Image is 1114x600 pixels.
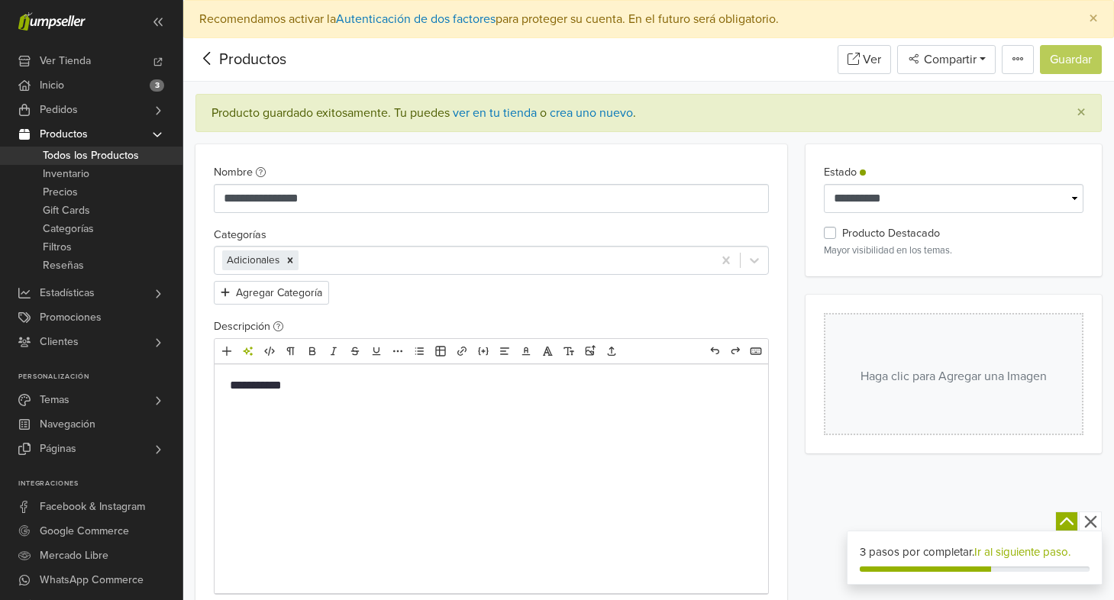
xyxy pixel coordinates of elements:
span: Productos [40,122,88,147]
p: Integraciones [18,479,182,489]
a: Autenticación de dos factores [336,11,496,27]
span: Compartir [921,52,977,67]
a: crea uno nuevo [550,105,633,121]
a: Formato [281,341,301,361]
button: Compartir [897,45,996,74]
span: Google Commerce [40,519,129,544]
span: Temas [40,388,69,412]
span: Reseñas [43,256,84,275]
span: Inicio [40,73,64,98]
span: Facebook & Instagram [40,495,145,519]
span: Promociones [40,305,102,330]
label: Categorías [214,227,266,244]
a: HTML [260,341,279,361]
label: Descripción [214,318,283,335]
span: Todos los Productos [43,147,139,165]
span: Ver Tienda [40,49,91,73]
span: Gift Cards [43,202,90,220]
span: WhatsApp Commerce [40,568,144,592]
a: Ver [838,45,891,74]
span: Mercado Libre [40,544,108,568]
a: Ir al siguiente paso. [974,545,1070,559]
a: Más formato [388,341,408,361]
span: Categorías [43,220,94,238]
span: × [1077,102,1086,124]
button: Haga clic para Agregar una Imagen [824,313,1083,435]
span: Inventario [43,165,89,183]
a: Tabla [431,341,450,361]
a: Atajos [746,341,766,361]
div: Productos [195,48,286,71]
a: Añadir [217,341,237,361]
a: Color del texto [516,341,536,361]
a: Negrita [302,341,322,361]
span: Pedidos [40,98,78,122]
span: Estadísticas [40,281,95,305]
a: Herramientas de IA [238,341,258,361]
label: Nombre [214,164,266,181]
span: o [537,105,547,121]
a: Rehacer [725,341,745,361]
a: Subir archivos [602,341,622,361]
a: Fuente [538,341,557,361]
div: 3 pasos por completar. [860,544,1090,561]
button: Agregar Categoría [214,281,329,305]
span: Navegación [40,412,95,437]
span: × [1089,8,1098,30]
a: ver en tu tienda [453,105,537,121]
a: Enlace [452,341,472,361]
a: Eliminado [345,341,365,361]
a: Cursiva [324,341,344,361]
span: Filtros [43,238,72,256]
a: Alineación [495,341,515,361]
span: 3 [150,79,164,92]
p: Mayor visibilidad en los temas. [824,244,1083,258]
button: Close [1074,1,1113,37]
a: Incrustar [473,341,493,361]
a: Deshacer [705,341,725,361]
div: Producto guardado exitosamente. . [211,104,1052,122]
span: Clientes [40,330,79,354]
span: Tu puedes [391,105,450,121]
label: Producto Destacado [842,225,940,242]
a: Subrayado [366,341,386,361]
span: Páginas [40,437,76,461]
label: Estado [824,164,866,181]
span: Adicionales [227,254,279,266]
div: Remove [object Object] [282,250,299,270]
a: Subir imágenes [580,341,600,361]
button: Guardar [1040,45,1102,74]
span: Precios [43,183,78,202]
a: Tamaño de fuente [559,341,579,361]
button: Close [1061,95,1101,131]
a: Lista [409,341,429,361]
p: Personalización [18,373,182,382]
